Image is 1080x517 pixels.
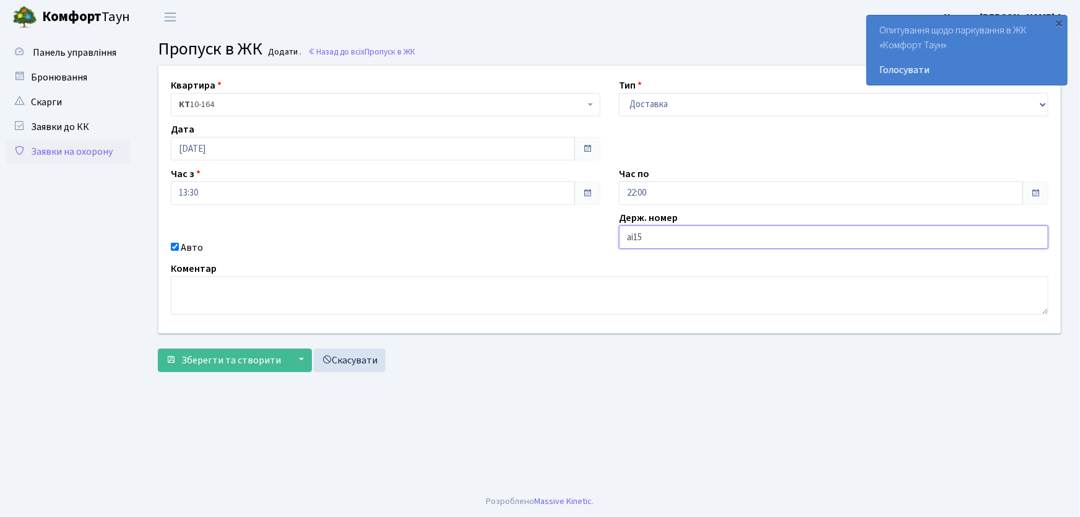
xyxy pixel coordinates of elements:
b: Комфорт [42,7,102,27]
span: <b>КТ</b>&nbsp;&nbsp;&nbsp;&nbsp;10-164 [171,93,600,116]
a: Заявки на охорону [6,139,130,164]
span: <b>КТ</b>&nbsp;&nbsp;&nbsp;&nbsp;10-164 [179,98,585,111]
a: Цитрус [PERSON_NAME] А. [944,10,1065,25]
span: Панель управління [33,46,116,59]
a: Скасувати [314,349,386,372]
label: Дата [171,122,194,137]
div: Опитування щодо паркування в ЖК «Комфорт Таун» [867,15,1067,85]
a: Бронювання [6,65,130,90]
label: Тип [619,78,642,93]
a: Скарги [6,90,130,115]
img: logo.png [12,5,37,30]
label: Квартира [171,78,222,93]
a: Заявки до КК [6,115,130,139]
a: Панель управління [6,40,130,65]
span: Зберегти та створити [181,354,281,367]
span: Пропуск в ЖК [365,46,415,58]
a: Назад до всіхПропуск в ЖК [308,46,415,58]
a: Massive Kinetic [535,495,592,508]
label: Авто [181,240,203,255]
input: AA0001AA [619,225,1048,249]
div: Розроблено . [486,495,594,508]
span: Пропуск в ЖК [158,37,262,61]
label: Час з [171,167,201,181]
span: Таун [42,7,130,28]
label: Коментар [171,261,217,276]
div: × [1053,17,1066,29]
button: Переключити навігацію [155,7,186,27]
small: Додати . [266,47,302,58]
button: Зберегти та створити [158,349,289,372]
label: Держ. номер [619,211,678,225]
b: Цитрус [PERSON_NAME] А. [944,11,1065,24]
label: Час по [619,167,649,181]
a: Голосувати [879,63,1055,77]
b: КТ [179,98,190,111]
